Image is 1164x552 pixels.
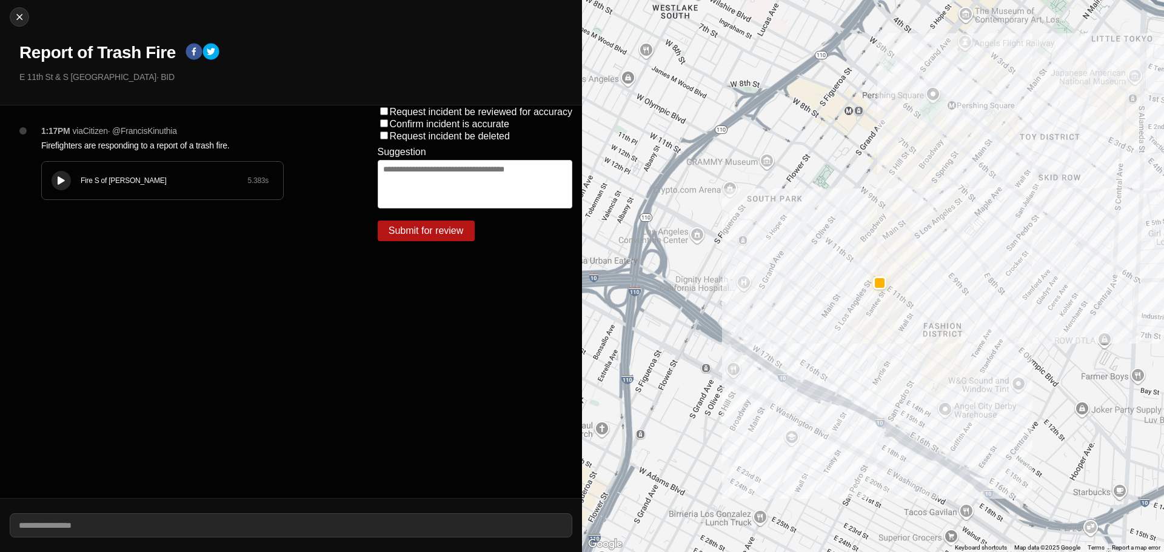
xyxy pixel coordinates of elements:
button: cancel [10,7,29,27]
div: Fire S of [PERSON_NAME] [81,176,247,185]
label: Request incident be reviewed for accuracy [390,107,573,117]
a: Report a map error [1112,544,1160,551]
div: 5.383 s [247,176,269,185]
p: 1:17PM [41,125,70,137]
p: via Citizen · @ FrancisKinuthia [73,125,177,137]
button: facebook [186,43,202,62]
h1: Report of Trash Fire [19,42,176,64]
img: cancel [13,11,25,23]
button: Keyboard shortcuts [955,544,1007,552]
p: E 11th St & S [GEOGRAPHIC_DATA] · BID [19,71,572,83]
span: Map data ©2025 Google [1014,544,1080,551]
a: Terms (opens in new tab) [1088,544,1105,551]
img: Google [585,536,625,552]
label: Confirm incident is accurate [390,119,509,129]
button: twitter [202,43,219,62]
label: Request incident be deleted [390,131,510,141]
a: Open this area in Google Maps (opens a new window) [585,536,625,552]
button: Submit for review [378,221,475,241]
label: Suggestion [378,147,426,158]
p: Firefighters are responding to a report of a trash fire. [41,139,329,151]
